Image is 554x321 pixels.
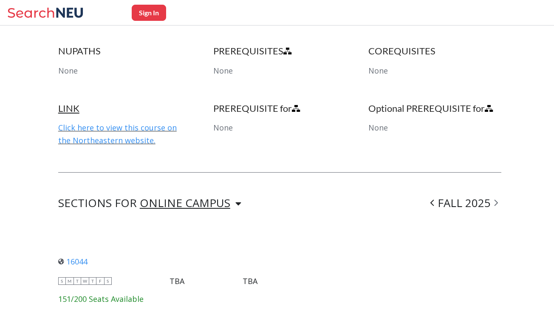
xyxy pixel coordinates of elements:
span: M [66,277,73,285]
div: SECTIONS FOR [58,198,241,208]
span: None [58,65,78,76]
h4: NUPATHS [58,45,191,57]
h4: PREREQUISITE for [213,102,346,114]
div: FALL 2025 [427,198,501,208]
span: W [81,277,89,285]
h4: COREQUISITES [368,45,501,57]
span: S [104,277,112,285]
span: F [96,277,104,285]
span: S [58,277,66,285]
h4: LINK [58,102,191,114]
span: None [213,122,233,133]
h4: PREREQUISITES [213,45,346,57]
span: None [213,65,233,76]
a: Click here to view this course on the Northeastern website. [58,122,177,145]
div: TBA [243,276,257,286]
button: Sign In [132,5,166,21]
div: ONLINE CAMPUS [140,198,230,207]
span: T [73,277,81,285]
a: 16044 [58,256,88,267]
h4: Optional PREREQUISITE for [368,102,501,114]
div: 151/200 Seats Available [58,294,257,304]
span: None [368,65,388,76]
div: TBA [170,276,184,286]
span: T [89,277,96,285]
span: None [368,122,388,133]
